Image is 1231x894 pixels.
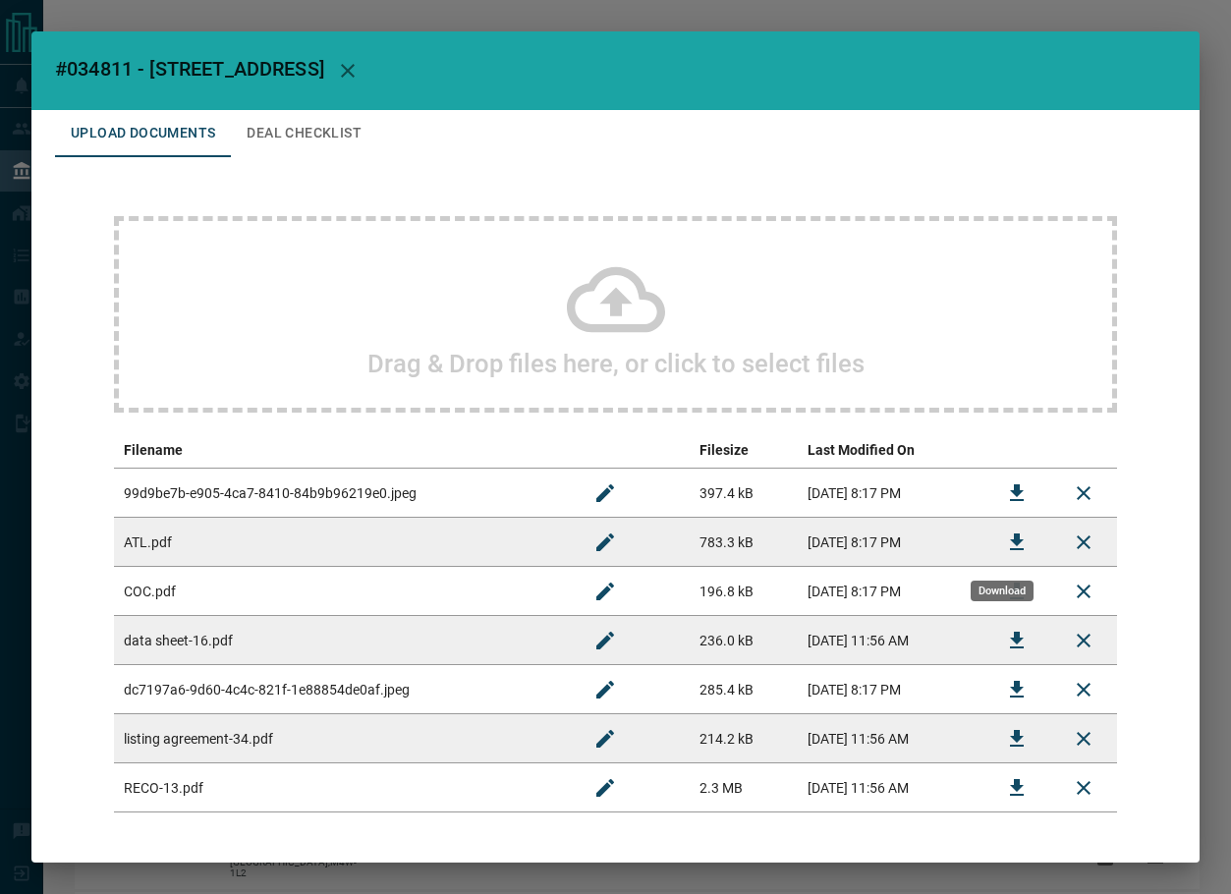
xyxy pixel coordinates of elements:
td: RECO-13.pdf [114,763,572,812]
td: 2.3 MB [690,763,798,812]
button: Rename [582,470,629,517]
th: edit column [572,432,690,469]
th: Filesize [690,432,798,469]
td: [DATE] 8:17 PM [798,665,983,714]
th: download action column [983,432,1050,469]
td: 99d9be7b-e905-4ca7-8410-84b9b96219e0.jpeg [114,469,572,518]
button: Remove File [1060,470,1107,517]
button: Rename [582,519,629,566]
td: listing agreement-34.pdf [114,714,572,763]
button: Download [993,715,1040,762]
button: Remove File [1060,764,1107,811]
th: delete file action column [1050,432,1117,469]
th: Filename [114,432,572,469]
td: COC.pdf [114,567,572,616]
button: Download [993,470,1040,517]
td: 285.4 kB [690,665,798,714]
h2: Drag & Drop files here, or click to select files [367,349,865,378]
td: [DATE] 11:56 AM [798,616,983,665]
button: Remove File [1060,568,1107,615]
td: data sheet-16.pdf [114,616,572,665]
button: Rename [582,666,629,713]
button: Download [993,666,1040,713]
button: Upload Documents [55,110,231,157]
button: Download [993,519,1040,566]
td: 196.8 kB [690,567,798,616]
button: Remove File [1060,519,1107,566]
td: [DATE] 8:17 PM [798,469,983,518]
td: 397.4 kB [690,469,798,518]
td: 236.0 kB [690,616,798,665]
button: Rename [582,568,629,615]
button: Remove File [1060,715,1107,762]
button: Download [993,764,1040,811]
td: 783.3 kB [690,518,798,567]
td: [DATE] 11:56 AM [798,763,983,812]
div: Download [971,581,1034,601]
td: 214.2 kB [690,714,798,763]
th: Last Modified On [798,432,983,469]
button: Rename [582,617,629,664]
div: Drag & Drop files here, or click to select files [114,216,1117,413]
td: [DATE] 8:17 PM [798,518,983,567]
button: Deal Checklist [231,110,377,157]
button: Remove File [1060,666,1107,713]
td: [DATE] 11:56 AM [798,714,983,763]
td: [DATE] 8:17 PM [798,567,983,616]
button: Download [993,617,1040,664]
td: ATL.pdf [114,518,572,567]
button: Rename [582,715,629,762]
button: Rename [582,764,629,811]
td: dc7197a6-9d60-4c4c-821f-1e88854de0af.jpeg [114,665,572,714]
span: #034811 - [STREET_ADDRESS] [55,57,324,81]
button: Remove File [1060,617,1107,664]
